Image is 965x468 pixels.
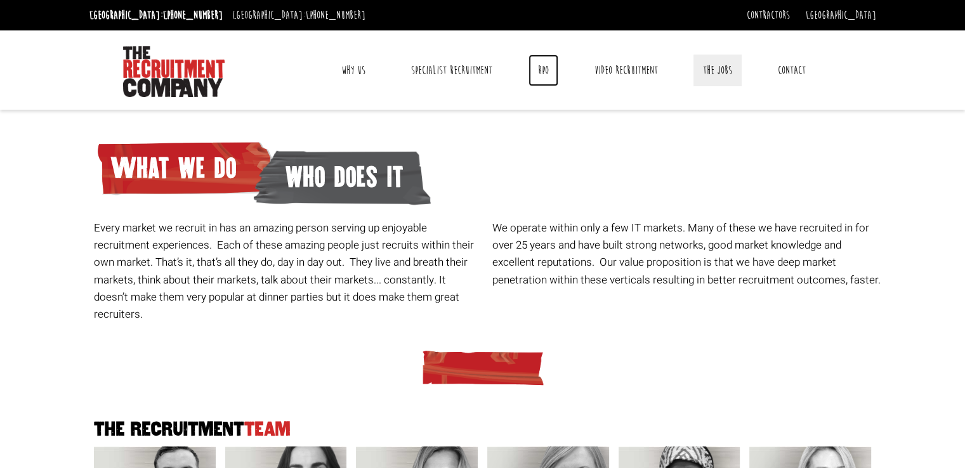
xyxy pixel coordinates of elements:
[584,55,667,86] a: Video Recruitment
[306,8,365,22] a: [PHONE_NUMBER]
[693,55,742,86] a: The Jobs
[244,419,291,439] span: Team
[402,55,502,86] a: Specialist Recruitment
[492,219,881,289] p: We operate within only a few IT markets. Many of these we have recruited in for over 25 years and...
[89,420,876,439] h2: The Recruitment
[163,8,223,22] a: [PHONE_NUMBER]
[332,55,375,86] a: Why Us
[229,5,369,25] li: [GEOGRAPHIC_DATA]:
[94,219,483,323] p: Every market we recruit in has an amazing person serving up enjoyable recruitment experiences. Ea...
[768,55,815,86] a: Contact
[806,8,876,22] a: [GEOGRAPHIC_DATA]
[878,272,881,288] span: .
[86,5,226,25] li: [GEOGRAPHIC_DATA]:
[123,46,225,97] img: The Recruitment Company
[528,55,558,86] a: RPO
[747,8,790,22] a: Contractors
